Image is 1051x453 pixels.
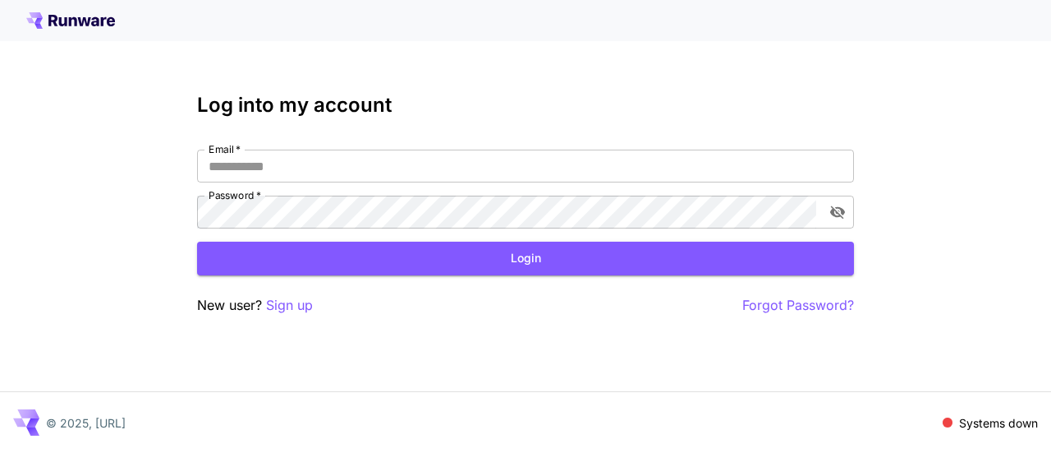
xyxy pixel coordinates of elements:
[197,295,313,316] p: New user?
[823,197,852,227] button: toggle password visibility
[46,414,126,432] p: © 2025, [URL]
[209,188,261,202] label: Password
[742,295,854,316] button: Forgot Password?
[197,94,854,117] h3: Log into my account
[197,242,854,275] button: Login
[959,414,1038,432] p: Systems down
[209,142,241,156] label: Email
[266,295,313,316] button: Sign up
